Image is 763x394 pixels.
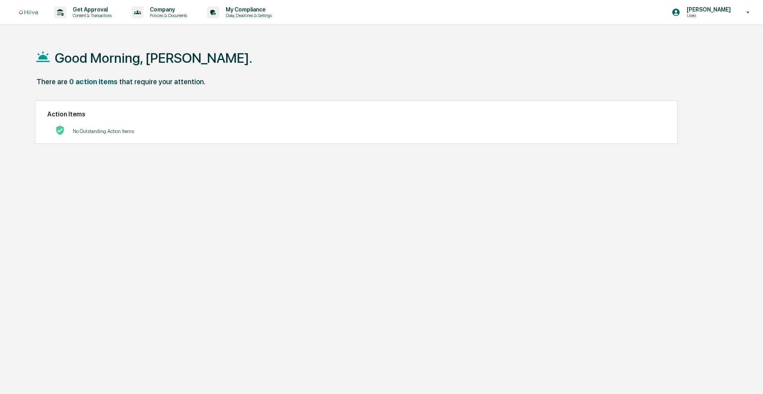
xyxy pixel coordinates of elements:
p: Company [143,6,191,13]
p: Data, Deadlines & Settings [219,13,276,18]
div: There are [37,77,68,86]
p: Content & Transactions [66,13,116,18]
div: that require your attention. [119,77,205,86]
h1: Good Morning, [PERSON_NAME]. [55,50,252,66]
p: Users [680,13,735,18]
p: [PERSON_NAME] [680,6,735,13]
img: logo [19,10,38,15]
p: No Outstanding Action Items [73,128,134,134]
h2: Action Items [47,110,665,118]
p: My Compliance [219,6,276,13]
p: Policies & Documents [143,13,191,18]
img: No Actions logo [55,126,65,135]
p: Get Approval [66,6,116,13]
div: 0 action items [69,77,118,86]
